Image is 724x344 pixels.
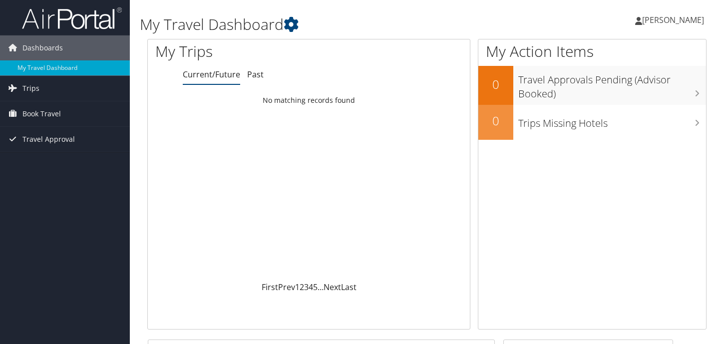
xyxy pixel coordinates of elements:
[22,35,63,60] span: Dashboards
[295,282,300,293] a: 1
[22,6,122,30] img: airportal-logo.png
[300,282,304,293] a: 2
[313,282,318,293] a: 5
[140,14,523,35] h1: My Travel Dashboard
[309,282,313,293] a: 4
[518,111,706,130] h3: Trips Missing Hotels
[318,282,324,293] span: …
[304,282,309,293] a: 3
[22,76,39,101] span: Trips
[247,69,264,80] a: Past
[262,282,278,293] a: First
[22,101,61,126] span: Book Travel
[341,282,357,293] a: Last
[278,282,295,293] a: Prev
[478,105,706,140] a: 0Trips Missing Hotels
[148,91,470,109] td: No matching records found
[183,69,240,80] a: Current/Future
[155,41,328,62] h1: My Trips
[518,68,706,101] h3: Travel Approvals Pending (Advisor Booked)
[478,112,513,129] h2: 0
[478,76,513,93] h2: 0
[478,41,706,62] h1: My Action Items
[642,14,704,25] span: [PERSON_NAME]
[635,5,714,35] a: [PERSON_NAME]
[478,66,706,104] a: 0Travel Approvals Pending (Advisor Booked)
[324,282,341,293] a: Next
[22,127,75,152] span: Travel Approval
